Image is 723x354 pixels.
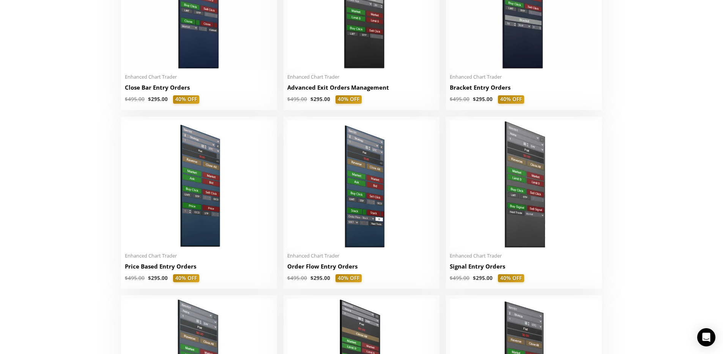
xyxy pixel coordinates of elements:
[310,96,330,103] bdi: 295.00
[473,275,476,281] span: $
[450,96,469,103] bdi: 495.00
[450,275,453,281] span: $
[287,84,436,92] h2: Advanced Exit Orders Management
[125,96,145,103] bdi: 495.00
[148,275,168,281] bdi: 295.00
[125,120,273,248] img: Price Based Entry Orders
[450,262,598,270] h2: Signal Entry Orders
[473,96,493,103] bdi: 295.00
[450,96,453,103] span: $
[125,275,145,281] bdi: 495.00
[125,74,273,80] span: Enhanced Chart Trader
[287,275,307,281] bdi: 495.00
[125,84,273,92] h2: Close Bar Entry Orders
[450,84,598,92] h2: Bracket Entry Orders
[450,262,598,274] a: Signal Entry Orders
[310,96,313,103] span: $
[148,275,151,281] span: $
[125,275,128,281] span: $
[450,253,598,259] span: Enhanced Chart Trader
[148,96,151,103] span: $
[287,262,436,274] a: Order Flow Entry Orders
[473,275,493,281] bdi: 295.00
[287,275,290,281] span: $
[310,275,330,281] bdi: 295.00
[697,328,715,346] div: Open Intercom Messenger
[125,84,273,95] a: Close Bar Entry Orders
[450,74,598,80] span: Enhanced Chart Trader
[287,84,436,95] a: Advanced Exit Orders Management
[125,262,273,270] h2: Price Based Entry Orders
[125,262,273,274] a: Price Based Entry Orders
[450,275,469,281] bdi: 495.00
[310,275,313,281] span: $
[450,84,598,95] a: Bracket Entry Orders
[287,96,290,103] span: $
[148,96,168,103] bdi: 295.00
[498,274,524,283] span: 40% OFF
[287,120,436,248] img: Order Flow Entry Orders
[287,253,436,259] span: Enhanced Chart Trader
[287,74,436,80] span: Enhanced Chart Trader
[125,96,128,103] span: $
[336,95,362,104] span: 40% OFF
[450,120,598,248] img: SignalEntryOrders
[125,253,273,259] span: Enhanced Chart Trader
[173,95,199,104] span: 40% OFF
[287,262,436,270] h2: Order Flow Entry Orders
[173,274,199,283] span: 40% OFF
[287,96,307,103] bdi: 495.00
[498,95,524,104] span: 40% OFF
[473,96,476,103] span: $
[336,274,362,283] span: 40% OFF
